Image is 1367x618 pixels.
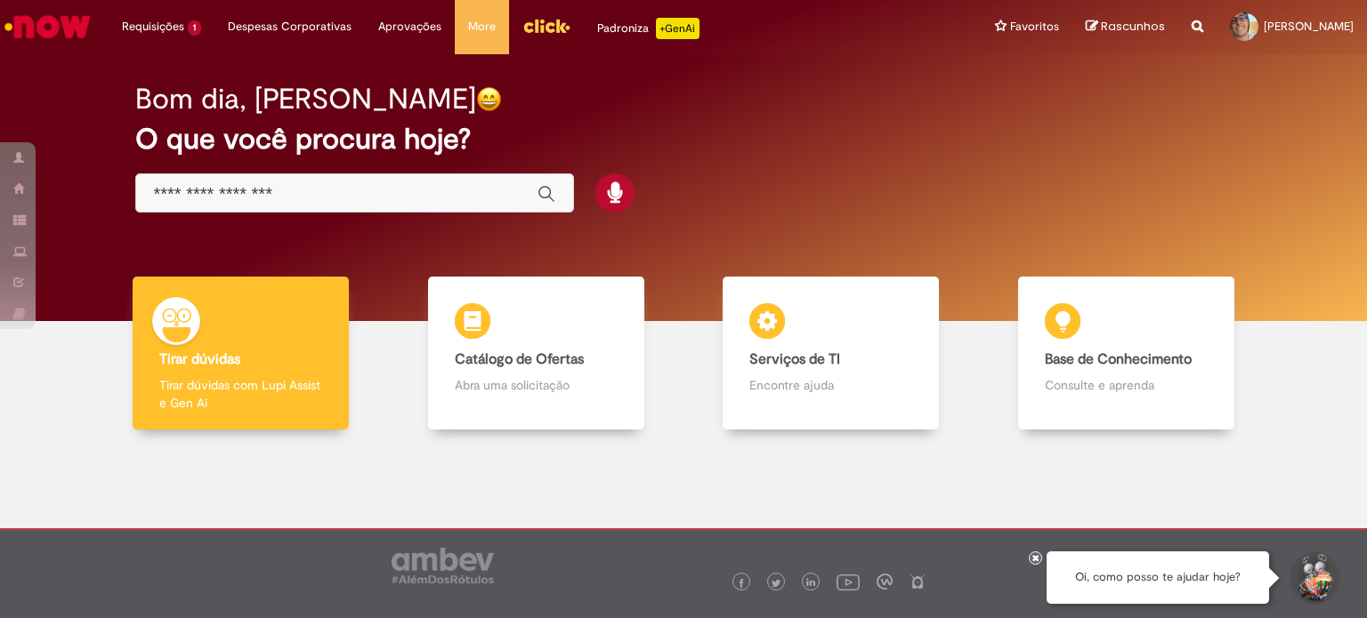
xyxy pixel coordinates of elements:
[1264,19,1354,34] span: [PERSON_NAME]
[122,18,184,36] span: Requisições
[455,376,618,394] p: Abra uma solicitação
[1101,18,1165,35] span: Rascunhos
[1086,19,1165,36] a: Rascunhos
[1287,551,1340,605] button: Iniciar Conversa de Suporte
[522,12,570,39] img: click_logo_yellow_360x200.png
[159,376,322,412] p: Tirar dúvidas com Lupi Assist e Gen Ai
[455,350,584,368] b: Catálogo de Ofertas
[378,18,441,36] span: Aprovações
[389,277,684,430] a: Catálogo de Ofertas Abra uma solicitação
[159,350,240,368] b: Tirar dúvidas
[979,277,1274,430] a: Base de Conhecimento Consulte e aprenda
[228,18,352,36] span: Despesas Corporativas
[1045,376,1208,394] p: Consulte e aprenda
[772,579,781,588] img: logo_footer_twitter.png
[392,548,494,583] img: logo_footer_ambev_rotulo_gray.png
[656,18,700,39] p: +GenAi
[806,578,815,589] img: logo_footer_linkedin.png
[1047,551,1269,604] div: Oi, como posso te ajudar hoje?
[683,277,979,430] a: Serviços de TI Encontre ajuda
[910,574,926,590] img: logo_footer_naosei.png
[597,18,700,39] div: Padroniza
[93,277,389,430] a: Tirar dúvidas Tirar dúvidas com Lupi Assist e Gen Ai
[749,350,840,368] b: Serviços de TI
[877,574,893,590] img: logo_footer_workplace.png
[188,20,201,36] span: 1
[468,18,496,36] span: More
[837,570,860,593] img: logo_footer_youtube.png
[1010,18,1059,36] span: Favoritos
[135,124,1233,155] h2: O que você procura hoje?
[135,84,476,115] h2: Bom dia, [PERSON_NAME]
[2,9,93,44] img: ServiceNow
[476,86,502,112] img: happy-face.png
[1045,350,1192,368] b: Base de Conhecimento
[749,376,912,394] p: Encontre ajuda
[737,579,746,588] img: logo_footer_facebook.png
